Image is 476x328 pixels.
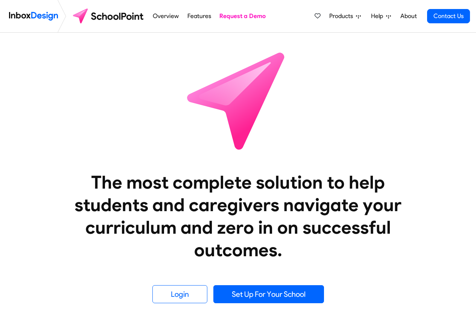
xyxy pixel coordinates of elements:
[398,9,419,24] a: About
[213,285,324,303] a: Set Up For Your School
[326,9,364,24] a: Products
[152,285,207,303] a: Login
[371,12,386,21] span: Help
[59,171,417,261] heading: The most complete solution to help students and caregivers navigate your curriculum and zero in o...
[151,9,181,24] a: Overview
[170,33,306,168] img: icon_schoolpoint.svg
[368,9,394,24] a: Help
[329,12,356,21] span: Products
[427,9,470,23] a: Contact Us
[69,7,149,25] img: schoolpoint logo
[185,9,213,24] a: Features
[217,9,268,24] a: Request a Demo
